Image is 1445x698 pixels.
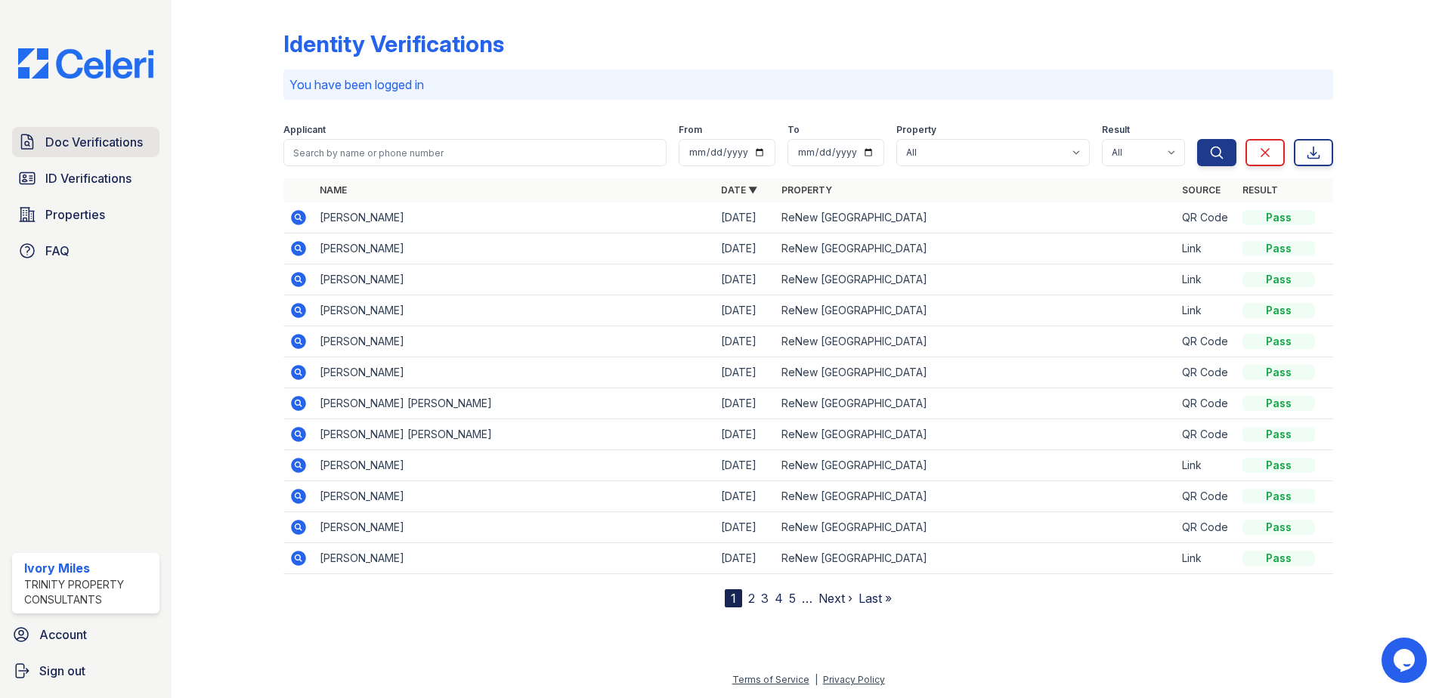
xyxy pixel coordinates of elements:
[859,591,892,606] a: Last »
[1242,241,1315,256] div: Pass
[1242,551,1315,566] div: Pass
[896,124,936,136] label: Property
[715,388,775,419] td: [DATE]
[24,577,153,607] div: Trinity Property Consultants
[775,591,783,606] a: 4
[1242,303,1315,318] div: Pass
[775,512,1177,543] td: ReNew [GEOGRAPHIC_DATA]
[45,169,132,187] span: ID Verifications
[775,326,1177,357] td: ReNew [GEOGRAPHIC_DATA]
[748,591,755,606] a: 2
[781,184,832,196] a: Property
[283,139,667,166] input: Search by name or phone number
[1242,427,1315,442] div: Pass
[775,481,1177,512] td: ReNew [GEOGRAPHIC_DATA]
[12,127,159,157] a: Doc Verifications
[314,326,715,357] td: [PERSON_NAME]
[314,481,715,512] td: [PERSON_NAME]
[12,163,159,193] a: ID Verifications
[289,76,1327,94] p: You have been logged in
[314,512,715,543] td: [PERSON_NAME]
[775,419,1177,450] td: ReNew [GEOGRAPHIC_DATA]
[1242,365,1315,380] div: Pass
[1176,543,1236,574] td: Link
[775,295,1177,326] td: ReNew [GEOGRAPHIC_DATA]
[314,295,715,326] td: [PERSON_NAME]
[715,264,775,295] td: [DATE]
[789,591,796,606] a: 5
[6,656,166,686] a: Sign out
[1242,520,1315,535] div: Pass
[761,591,769,606] a: 3
[775,202,1177,233] td: ReNew [GEOGRAPHIC_DATA]
[314,388,715,419] td: [PERSON_NAME] [PERSON_NAME]
[39,625,87,644] span: Account
[314,233,715,264] td: [PERSON_NAME]
[775,357,1177,388] td: ReNew [GEOGRAPHIC_DATA]
[6,48,166,79] img: CE_Logo_Blue-a8612792a0a2168367f1c8372b55b34899dd931a85d93a1a3d3e32e68fde9ad4.png
[12,236,159,266] a: FAQ
[725,589,742,607] div: 1
[732,674,809,685] a: Terms of Service
[1102,124,1130,136] label: Result
[45,205,105,224] span: Properties
[775,450,1177,481] td: ReNew [GEOGRAPHIC_DATA]
[715,543,775,574] td: [DATE]
[45,133,143,151] span: Doc Verifications
[24,559,153,577] div: Ivory Miles
[1176,264,1236,295] td: Link
[715,481,775,512] td: [DATE]
[314,419,715,450] td: [PERSON_NAME] [PERSON_NAME]
[715,233,775,264] td: [DATE]
[679,124,702,136] label: From
[815,674,818,685] div: |
[775,233,1177,264] td: ReNew [GEOGRAPHIC_DATA]
[1242,272,1315,287] div: Pass
[775,543,1177,574] td: ReNew [GEOGRAPHIC_DATA]
[1182,184,1221,196] a: Source
[715,419,775,450] td: [DATE]
[283,124,326,136] label: Applicant
[1382,638,1430,683] iframe: chat widget
[12,199,159,230] a: Properties
[1176,202,1236,233] td: QR Code
[314,264,715,295] td: [PERSON_NAME]
[6,619,166,650] a: Account
[1242,489,1315,504] div: Pass
[715,357,775,388] td: [DATE]
[1242,396,1315,411] div: Pass
[314,450,715,481] td: [PERSON_NAME]
[1242,334,1315,349] div: Pass
[715,295,775,326] td: [DATE]
[1176,326,1236,357] td: QR Code
[1242,458,1315,473] div: Pass
[775,388,1177,419] td: ReNew [GEOGRAPHIC_DATA]
[1242,184,1278,196] a: Result
[1176,419,1236,450] td: QR Code
[314,543,715,574] td: [PERSON_NAME]
[283,30,504,57] div: Identity Verifications
[823,674,885,685] a: Privacy Policy
[721,184,757,196] a: Date ▼
[45,242,70,260] span: FAQ
[314,202,715,233] td: [PERSON_NAME]
[715,450,775,481] td: [DATE]
[802,589,812,607] span: …
[715,202,775,233] td: [DATE]
[1176,357,1236,388] td: QR Code
[715,326,775,357] td: [DATE]
[715,512,775,543] td: [DATE]
[314,357,715,388] td: [PERSON_NAME]
[39,662,85,680] span: Sign out
[1176,295,1236,326] td: Link
[1176,450,1236,481] td: Link
[1176,388,1236,419] td: QR Code
[1176,233,1236,264] td: Link
[1176,481,1236,512] td: QR Code
[1176,512,1236,543] td: QR Code
[320,184,347,196] a: Name
[775,264,1177,295] td: ReNew [GEOGRAPHIC_DATA]
[787,124,800,136] label: To
[818,591,852,606] a: Next ›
